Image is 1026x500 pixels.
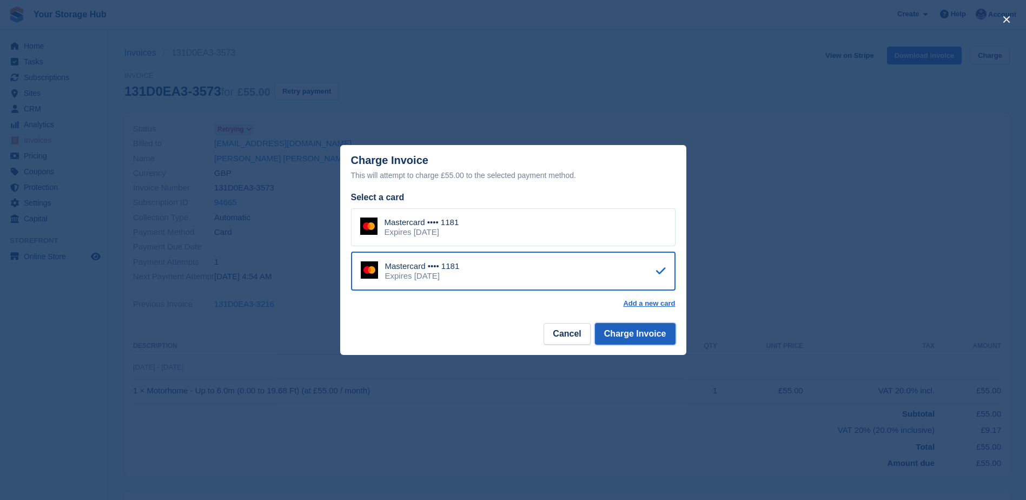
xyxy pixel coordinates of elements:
[385,261,460,271] div: Mastercard •••• 1181
[544,323,590,345] button: Cancel
[623,299,675,308] a: Add a new card
[351,154,676,182] div: Charge Invoice
[385,218,459,227] div: Mastercard •••• 1181
[351,169,676,182] div: This will attempt to charge £55.00 to the selected payment method.
[385,227,459,237] div: Expires [DATE]
[351,191,676,204] div: Select a card
[360,218,378,235] img: Mastercard Logo
[595,323,676,345] button: Charge Invoice
[361,261,378,279] img: Mastercard Logo
[998,11,1015,28] button: close
[385,271,460,281] div: Expires [DATE]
